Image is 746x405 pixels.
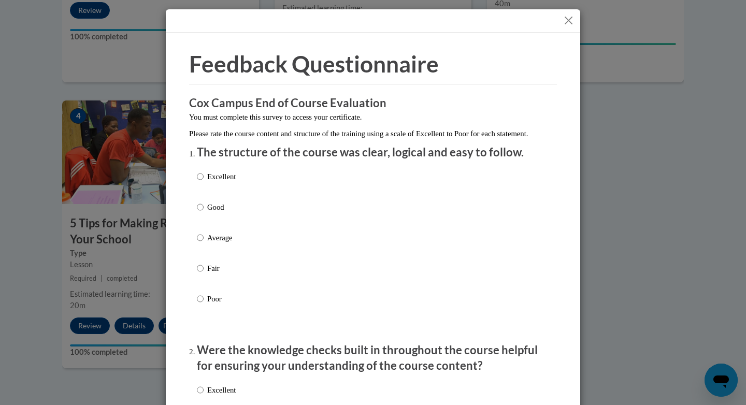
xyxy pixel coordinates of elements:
[207,293,236,305] p: Poor
[562,14,575,27] button: Close
[197,171,204,182] input: Excellent
[207,263,236,274] p: Fair
[189,111,557,123] p: You must complete this survey to access your certificate.
[197,384,204,396] input: Excellent
[207,201,236,213] p: Good
[197,293,204,305] input: Poor
[189,95,557,111] h3: Cox Campus End of Course Evaluation
[197,201,204,213] input: Good
[207,232,236,243] p: Average
[207,384,236,396] p: Excellent
[207,171,236,182] p: Excellent
[189,128,557,139] p: Please rate the course content and structure of the training using a scale of Excellent to Poor f...
[197,263,204,274] input: Fair
[197,232,204,243] input: Average
[189,50,439,77] span: Feedback Questionnaire
[197,144,549,161] p: The structure of the course was clear, logical and easy to follow.
[197,342,549,374] p: Were the knowledge checks built in throughout the course helpful for ensuring your understanding ...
